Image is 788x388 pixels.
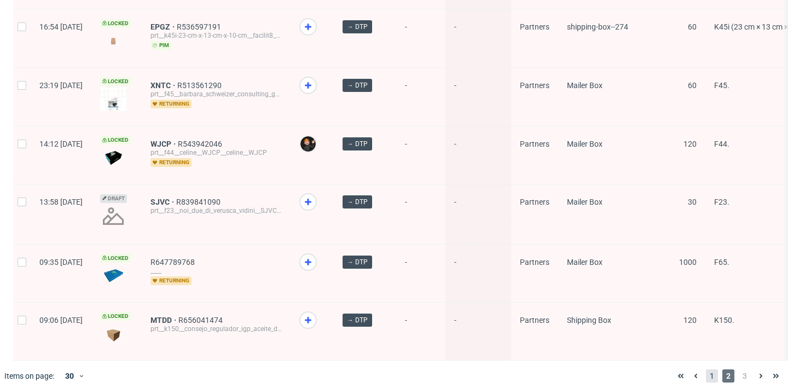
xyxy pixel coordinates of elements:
span: F65. [714,258,729,267]
span: 3 [739,369,751,383]
img: data [100,268,126,283]
div: prt__k150__consejo_regulador_igp_aceite_de_jaen__MTDD__consejo_regulador_igp_aceite_de_jaen__MTDD [150,325,282,333]
span: K150. [714,316,734,325]
span: - [405,316,437,347]
a: R656041474 [178,316,225,325]
span: - [405,258,437,289]
span: Items on page: [4,370,54,381]
img: data [100,327,126,341]
a: R543942046 [178,140,224,148]
span: → DTP [347,315,368,325]
span: 09:06 [DATE] [39,316,83,325]
span: - [454,22,502,54]
span: Partners [520,258,549,267]
div: prt__f44__celine__WJCP__celine__WJCP [150,148,282,157]
img: data [100,150,126,165]
span: Partners [520,81,549,90]
a: EPGZ [150,22,177,31]
span: - [405,198,437,230]
span: Partners [520,22,549,31]
span: 120 [683,140,697,148]
img: data [100,87,126,111]
span: - [405,22,437,54]
span: → DTP [347,197,368,207]
span: F44. [714,140,729,148]
span: Draft [100,194,127,203]
span: - [454,316,502,347]
img: no_design.png [100,203,126,229]
span: F23. [714,198,729,206]
a: R839841090 [176,198,223,206]
span: Partners [520,316,549,325]
span: Partners [520,198,549,206]
a: R536597191 [177,22,223,31]
span: 1000 [679,258,697,267]
span: Locked [100,136,131,144]
span: → DTP [347,139,368,149]
span: returning [150,276,192,285]
div: prt__k45i-23-cm-x-13-cm-x-10-cm__facilit8_flourish_ltd__EPGZ [150,31,282,40]
a: R513561290 [177,81,224,90]
span: Mailer Box [567,258,602,267]
span: - [454,81,502,113]
span: 1 [706,369,718,383]
span: - [454,198,502,230]
span: → DTP [347,80,368,90]
div: prt__f45__barbara_schweizer_consulting_gmbh__XNTC__barbara_schweizer_consulting_gmbh__XNTC [150,90,282,99]
span: - [454,140,502,171]
div: prt__f23__noi_due_di_verusca_vidini__SJVC__noi_due_di_verusca_vidini__SJVC [150,206,282,215]
img: Dominik Grosicki [300,136,316,152]
span: shipping-box--274 [567,22,628,31]
span: Locked [100,312,131,321]
span: → DTP [347,22,368,32]
span: 14:12 [DATE] [39,140,83,148]
span: 13:58 [DATE] [39,198,83,206]
span: 30 [688,198,697,206]
span: 60 [688,22,697,31]
span: Locked [100,77,131,86]
a: R647789768 [150,258,197,267]
span: Mailer Box [567,198,602,206]
span: 60 [688,81,697,90]
div: 30 [59,368,78,384]
span: F45. [714,81,729,90]
a: XNTC [150,81,177,90]
span: - [454,258,502,289]
span: Shipping Box [567,316,611,325]
span: 16:54 [DATE] [39,22,83,31]
img: version_two_editor_design [100,33,126,48]
span: Mailer Box [567,81,602,90]
span: - [405,81,437,113]
span: 09:35 [DATE] [39,258,83,267]
span: pim [150,41,171,50]
span: Mailer Box [567,140,602,148]
span: returning [150,100,192,108]
span: Partners [520,140,549,148]
span: Locked [100,19,131,28]
a: WJCP [150,140,178,148]
span: 23:19 [DATE] [39,81,83,90]
span: 2 [722,369,734,383]
span: 120 [683,316,697,325]
span: Locked [100,254,131,263]
span: returning [150,158,192,167]
a: SJVC [150,198,176,206]
a: MTDD [150,316,178,325]
span: - [405,140,437,171]
div: ____ [150,267,282,275]
span: → DTP [347,257,368,267]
